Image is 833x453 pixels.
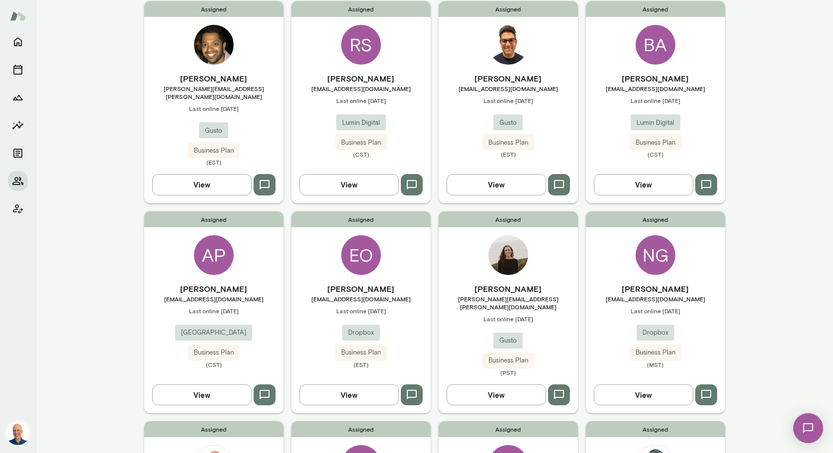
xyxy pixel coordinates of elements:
[439,211,578,227] span: Assigned
[336,118,386,128] span: Lumin Digital
[8,199,28,219] button: Client app
[144,1,283,17] span: Assigned
[341,235,381,275] div: EO
[493,336,523,346] span: Gusto
[10,6,26,25] img: Mento
[144,158,283,166] span: (EST)
[439,1,578,17] span: Assigned
[439,96,578,104] span: Last online [DATE]
[299,384,399,405] button: View
[291,295,431,303] span: [EMAIL_ADDRESS][DOMAIN_NAME]
[291,85,431,92] span: [EMAIL_ADDRESS][DOMAIN_NAME]
[144,211,283,227] span: Assigned
[447,384,546,405] button: View
[194,25,234,65] img: Keith Barrett
[291,307,431,315] span: Last online [DATE]
[586,73,725,85] h6: [PERSON_NAME]
[493,118,523,128] span: Gusto
[152,384,252,405] button: View
[144,104,283,112] span: Last online [DATE]
[291,73,431,85] h6: [PERSON_NAME]
[586,283,725,295] h6: [PERSON_NAME]
[144,85,283,100] span: [PERSON_NAME][EMAIL_ADDRESS][PERSON_NAME][DOMAIN_NAME]
[631,118,680,128] span: Lumin Digital
[152,174,252,195] button: View
[637,328,674,338] span: Dropbox
[439,315,578,323] span: Last online [DATE]
[194,235,234,275] div: AP
[630,348,681,358] span: Business Plan
[488,25,528,65] img: Aman Bhatia
[335,138,387,148] span: Business Plan
[144,361,283,368] span: (CST)
[199,126,228,136] span: Gusto
[188,146,240,156] span: Business Plan
[636,25,675,65] div: BA
[594,384,693,405] button: View
[8,32,28,52] button: Home
[144,295,283,303] span: [EMAIL_ADDRESS][DOMAIN_NAME]
[447,174,546,195] button: View
[586,150,725,158] span: (CST)
[439,73,578,85] h6: [PERSON_NAME]
[488,235,528,275] img: Sarah Jacobson
[439,421,578,437] span: Assigned
[8,143,28,163] button: Documents
[144,307,283,315] span: Last online [DATE]
[342,328,380,338] span: Dropbox
[482,356,534,365] span: Business Plan
[586,295,725,303] span: [EMAIL_ADDRESS][DOMAIN_NAME]
[8,88,28,107] button: Growth Plan
[291,96,431,104] span: Last online [DATE]
[188,348,240,358] span: Business Plan
[586,85,725,92] span: [EMAIL_ADDRESS][DOMAIN_NAME]
[335,348,387,358] span: Business Plan
[439,85,578,92] span: [EMAIL_ADDRESS][DOMAIN_NAME]
[586,211,725,227] span: Assigned
[586,96,725,104] span: Last online [DATE]
[144,73,283,85] h6: [PERSON_NAME]
[341,25,381,65] div: RS
[586,421,725,437] span: Assigned
[291,1,431,17] span: Assigned
[636,235,675,275] div: NG
[594,174,693,195] button: View
[439,150,578,158] span: (EST)
[291,361,431,368] span: (EST)
[8,115,28,135] button: Insights
[439,295,578,311] span: [PERSON_NAME][EMAIL_ADDRESS][PERSON_NAME][DOMAIN_NAME]
[144,421,283,437] span: Assigned
[439,368,578,376] span: (PST)
[630,138,681,148] span: Business Plan
[6,421,30,445] img: Mark Lazen
[8,171,28,191] button: Members
[482,138,534,148] span: Business Plan
[291,421,431,437] span: Assigned
[291,150,431,158] span: (CST)
[175,328,252,338] span: [GEOGRAPHIC_DATA]
[299,174,399,195] button: View
[8,60,28,80] button: Sessions
[586,361,725,368] span: (MST)
[439,283,578,295] h6: [PERSON_NAME]
[144,283,283,295] h6: [PERSON_NAME]
[291,283,431,295] h6: [PERSON_NAME]
[586,1,725,17] span: Assigned
[586,307,725,315] span: Last online [DATE]
[291,211,431,227] span: Assigned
